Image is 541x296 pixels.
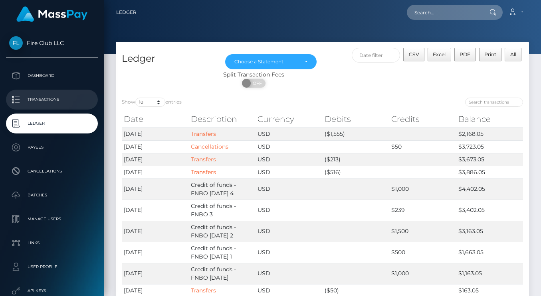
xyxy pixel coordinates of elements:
td: Credit of funds - FNBO [DATE] 1 [189,242,256,263]
th: Currency [256,111,323,127]
td: Credit of funds - FNBO 3 [189,200,256,221]
button: CSV [403,48,424,61]
td: $239 [389,200,456,221]
td: USD [256,166,323,178]
p: Manage Users [9,213,95,225]
th: Credits [389,111,456,127]
a: Manage Users [6,209,98,229]
p: Cancellations [9,165,95,177]
img: Fire Club LLC [9,36,23,50]
td: $1,163.05 [456,263,523,284]
th: Date [122,111,189,127]
a: Cancellations [191,143,228,150]
td: $3,402.05 [456,200,523,221]
td: USD [256,178,323,200]
td: $1,000 [389,263,456,284]
select: Showentries [135,98,165,107]
p: Payees [9,141,95,153]
p: User Profile [9,261,95,273]
a: Links [6,233,98,253]
a: Payees [6,137,98,157]
span: CSV [409,51,419,57]
td: USD [256,200,323,221]
a: Ledger [116,4,137,21]
td: [DATE] [122,140,189,153]
td: USD [256,242,323,263]
td: USD [256,153,323,166]
a: Batches [6,185,98,205]
button: Print [479,48,502,61]
div: Choose a Statement [234,59,298,65]
th: Balance [456,111,523,127]
td: [DATE] [122,127,189,140]
td: $3,886.05 [456,166,523,178]
a: Dashboard [6,66,98,86]
label: Show entries [122,98,182,107]
td: $2,168.05 [456,127,523,140]
span: Print [484,51,496,57]
td: $3,163.05 [456,221,523,242]
th: Debits [323,111,390,127]
td: USD [256,140,323,153]
span: All [510,51,516,57]
td: [DATE] [122,200,189,221]
a: Transfers [191,287,216,294]
a: Transactions [6,90,98,110]
h4: Ledger [122,52,213,66]
td: $4,402.05 [456,178,523,200]
a: Transfers [191,169,216,176]
p: Batches [9,189,95,201]
p: Dashboard [9,70,95,82]
td: $1,500 [389,221,456,242]
td: $3,723.05 [456,140,523,153]
a: Cancellations [6,161,98,181]
a: User Profile [6,257,98,277]
span: Fire Club LLC [6,39,98,47]
td: [DATE] [122,166,189,178]
a: Ledger [6,114,98,133]
td: $1,663.05 [456,242,523,263]
td: [DATE] [122,221,189,242]
td: ($516) [323,166,390,178]
span: Excel [433,51,446,57]
p: Links [9,237,95,249]
td: $1,000 [389,178,456,200]
a: Transfers [191,130,216,137]
td: ($213) [323,153,390,166]
button: Choose a Statement [225,54,317,69]
button: All [505,48,521,61]
span: OFF [246,79,266,88]
td: Credit of funds - FNBO [DATE] [189,263,256,284]
td: [DATE] [122,242,189,263]
td: ($1,555) [323,127,390,140]
td: USD [256,221,323,242]
td: [DATE] [122,263,189,284]
img: MassPay Logo [16,6,87,22]
span: PDF [460,51,470,57]
input: Date filter [352,48,400,63]
div: Split Transaction Fees [116,71,391,79]
input: Search transactions [465,98,523,107]
td: [DATE] [122,178,189,200]
button: Excel [428,48,451,61]
td: USD [256,263,323,284]
td: Credit of funds - FNBO [DATE] 2 [189,221,256,242]
th: Description [189,111,256,127]
td: $50 [389,140,456,153]
td: $500 [389,242,456,263]
button: PDF [454,48,476,61]
td: [DATE] [122,153,189,166]
input: Search... [407,5,482,20]
td: USD [256,127,323,140]
a: Transfers [191,156,216,163]
td: $3,673.05 [456,153,523,166]
td: Credit of funds - FNBO [DATE] 4 [189,178,256,200]
p: Transactions [9,94,95,106]
p: Ledger [9,118,95,129]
